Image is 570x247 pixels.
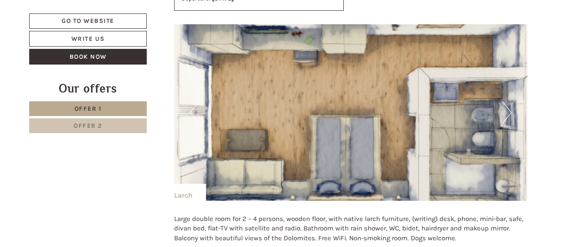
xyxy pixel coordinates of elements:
[174,214,528,243] p: Large double room for 2 – 4 persons, wooden floor, with native larch furniture, (writing) desk, p...
[174,184,206,201] div: Larch
[13,26,104,33] div: Hotel B&B Feldmessner
[190,101,199,124] button: Previous
[74,122,102,130] span: Offer 2
[502,101,512,124] button: Next
[7,24,109,52] div: Hello, how can we help you?
[29,80,147,97] div: Our offers
[174,24,528,201] img: image
[13,43,104,50] small: 23:01
[75,105,102,113] span: Offer 1
[161,7,192,22] div: [DATE]
[29,49,147,65] a: Book now
[29,13,147,29] a: Go to website
[29,31,147,47] a: Write us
